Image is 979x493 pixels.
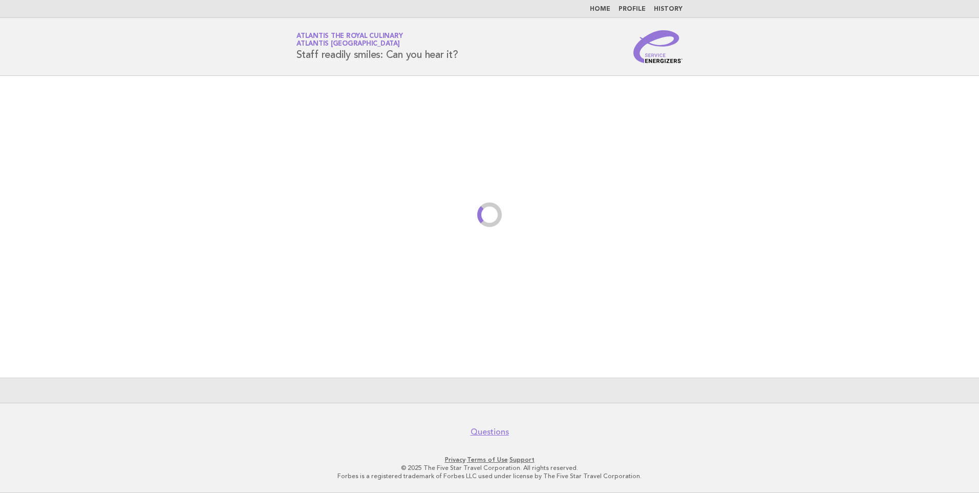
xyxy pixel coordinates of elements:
p: · · [176,456,803,464]
a: Questions [471,427,509,437]
img: Service Energizers [633,30,683,63]
a: History [654,6,683,12]
h1: Staff readily smiles: Can you hear it? [296,33,458,60]
a: Atlantis the Royal CulinaryAtlantis [GEOGRAPHIC_DATA] [296,33,402,47]
span: Atlantis [GEOGRAPHIC_DATA] [296,41,400,48]
a: Home [590,6,610,12]
a: Privacy [445,456,465,463]
p: Forbes is a registered trademark of Forbes LLC used under license by The Five Star Travel Corpora... [176,472,803,480]
p: © 2025 The Five Star Travel Corporation. All rights reserved. [176,464,803,472]
a: Profile [619,6,646,12]
a: Terms of Use [467,456,508,463]
a: Support [509,456,535,463]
